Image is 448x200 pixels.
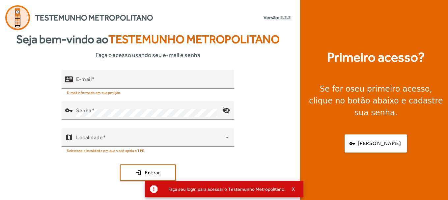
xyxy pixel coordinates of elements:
div: Se for o , clique no botão abaixo e cadastre sua senha. [308,83,444,119]
div: Faça seu login para acessar o Testemunho Metropolitano. [163,185,286,194]
mat-label: Senha [76,107,92,114]
span: Entrar [145,169,160,177]
span: X [292,186,295,192]
span: Faça o acesso usando seu e-mail e senha [96,50,200,59]
mat-icon: report [149,184,159,194]
mat-icon: visibility_off [218,102,234,118]
mat-icon: contact_mail [65,75,73,83]
span: Testemunho Metropolitano [108,33,280,46]
strong: seu primeiro acesso [350,84,430,94]
button: [PERSON_NAME] [345,134,407,153]
small: Versão: 2.2.2 [264,14,291,21]
mat-hint: Selecione a localidade em que você apoia o TPE. [67,147,145,154]
mat-icon: map [65,133,73,141]
span: Testemunho Metropolitano [35,12,153,24]
mat-icon: vpn_key [65,106,73,114]
strong: Primeiro acesso? [327,47,425,67]
mat-hint: E-mail informado em sua petição. [67,89,121,96]
span: [PERSON_NAME] [358,140,401,147]
mat-label: E-mail [76,76,92,82]
button: X [286,186,302,192]
button: Entrar [120,164,176,181]
img: Logo Agenda [5,5,30,30]
mat-label: Localidade [76,134,103,141]
strong: Seja bem-vindo ao [16,31,280,48]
